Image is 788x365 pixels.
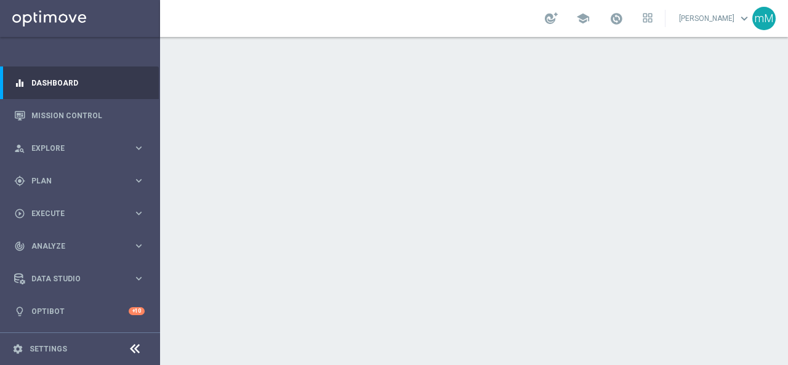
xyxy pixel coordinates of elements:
button: gps_fixed Plan keyboard_arrow_right [14,176,145,186]
i: person_search [14,143,25,154]
div: Dashboard [14,66,145,99]
button: equalizer Dashboard [14,78,145,88]
i: play_circle_outline [14,208,25,219]
button: Data Studio keyboard_arrow_right [14,274,145,284]
span: Analyze [31,243,133,250]
span: Explore [31,145,133,152]
div: +10 [129,307,145,315]
i: track_changes [14,241,25,252]
div: Plan [14,175,133,187]
i: keyboard_arrow_right [133,273,145,284]
i: equalizer [14,78,25,89]
a: [PERSON_NAME]keyboard_arrow_down [678,9,752,28]
i: keyboard_arrow_right [133,175,145,187]
i: keyboard_arrow_right [133,207,145,219]
a: Optibot [31,295,129,327]
button: lightbulb Optibot +10 [14,307,145,316]
a: Dashboard [31,66,145,99]
div: Mission Control [14,99,145,132]
i: lightbulb [14,306,25,317]
i: settings [12,343,23,355]
div: Optibot [14,295,145,327]
button: play_circle_outline Execute keyboard_arrow_right [14,209,145,219]
span: Execute [31,210,133,217]
div: Analyze [14,241,133,252]
button: person_search Explore keyboard_arrow_right [14,143,145,153]
div: Data Studio [14,273,133,284]
a: Mission Control [31,99,145,132]
span: school [576,12,590,25]
i: keyboard_arrow_right [133,240,145,252]
button: track_changes Analyze keyboard_arrow_right [14,241,145,251]
div: Execute [14,208,133,219]
a: Settings [30,345,67,353]
div: mM [752,7,776,30]
i: gps_fixed [14,175,25,187]
span: Plan [31,177,133,185]
span: Data Studio [31,275,133,283]
span: keyboard_arrow_down [738,12,751,25]
button: Mission Control [14,111,145,121]
div: Explore [14,143,133,154]
i: keyboard_arrow_right [133,142,145,154]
